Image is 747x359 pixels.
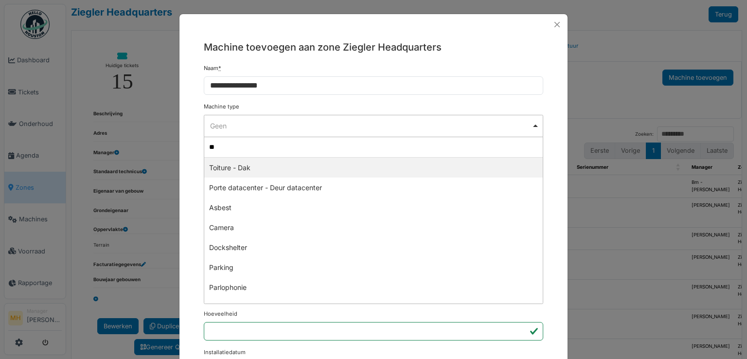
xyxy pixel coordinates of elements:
[204,103,239,111] label: Machine type
[204,237,543,257] div: Dockshelter
[204,257,543,277] div: Parking
[204,297,543,317] div: Sanitair
[204,40,543,54] h5: Machine toevoegen aan zone Ziegler Headquarters
[204,197,543,217] div: Asbest
[218,65,221,72] abbr: Verplicht
[204,137,543,158] input: Geen
[551,18,564,31] button: Close
[204,310,237,318] label: Hoeveelheid
[204,64,221,72] label: Naam
[204,158,543,178] div: Toiture - Dak
[210,121,532,131] div: Geen
[204,217,543,237] div: Camera
[204,348,246,357] label: Installatiedatum
[204,178,543,197] div: Porte datacenter - Deur datacenter
[204,277,543,297] div: Parlophonie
